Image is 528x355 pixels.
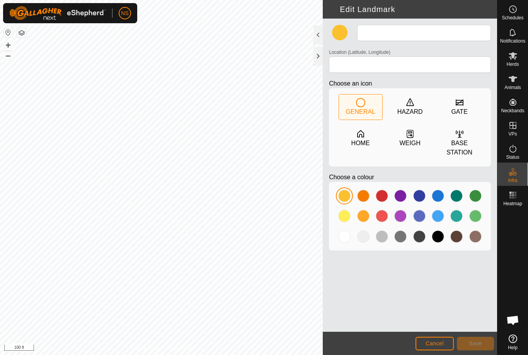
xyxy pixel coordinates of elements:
[400,139,421,148] div: WEIGH
[351,139,370,148] div: HOME
[508,345,518,350] span: Help
[506,62,519,67] span: Herds
[502,15,523,20] span: Schedules
[329,79,491,88] p: Choose an icon
[327,5,497,14] h2: Edit Landmark
[17,28,26,38] button: Map Layers
[397,107,423,117] div: HAZARD
[131,345,160,352] a: Privacy Policy
[497,331,528,353] a: Help
[501,309,525,332] a: Open chat
[469,340,482,346] span: Save
[503,201,522,206] span: Heatmap
[346,107,375,117] div: GENERAL
[438,139,481,157] div: BASE STATION
[3,41,13,50] button: +
[169,345,192,352] a: Contact Us
[329,49,390,56] label: Location (Latitude, Longitude)
[457,337,494,350] button: Save
[506,155,519,159] span: Status
[501,108,524,113] span: Neckbands
[121,9,128,17] span: NS
[416,337,454,350] button: Cancel
[508,132,517,136] span: VPs
[508,178,517,183] span: Infra
[500,39,525,43] span: Notifications
[3,28,13,37] button: Reset Map
[504,85,521,90] span: Animals
[451,107,467,117] div: GATE
[426,340,444,346] span: Cancel
[329,173,491,182] p: Choose a colour
[9,6,106,20] img: Gallagher Logo
[3,51,13,60] button: –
